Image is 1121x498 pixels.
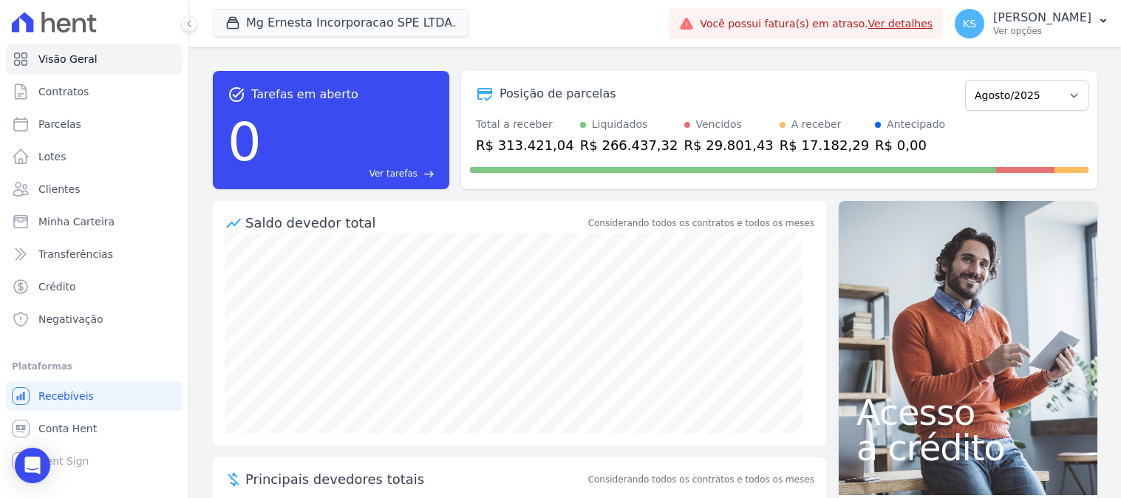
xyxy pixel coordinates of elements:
[500,85,616,103] div: Posição de parcelas
[38,279,76,294] span: Crédito
[228,86,245,103] span: task_alt
[38,214,115,229] span: Minha Carteira
[993,25,1091,37] p: Ver opções
[38,149,67,164] span: Lotes
[856,395,1080,430] span: Acesso
[6,207,183,236] a: Minha Carteira
[963,18,976,29] span: KS
[6,109,183,139] a: Parcelas
[700,16,933,32] span: Você possui fatura(s) em atraso.
[245,469,585,489] span: Principais devedores totais
[38,312,103,327] span: Negativação
[268,167,435,180] a: Ver tarefas east
[6,272,183,301] a: Crédito
[696,117,742,132] div: Vencidos
[38,117,81,132] span: Parcelas
[38,421,97,436] span: Conta Hent
[6,304,183,334] a: Negativação
[780,135,869,155] div: R$ 17.182,29
[588,473,814,486] span: Considerando todos os contratos e todos os meses
[6,174,183,204] a: Clientes
[887,117,945,132] div: Antecipado
[423,168,435,180] span: east
[6,77,183,106] a: Contratos
[592,117,648,132] div: Liquidados
[588,216,814,230] div: Considerando todos os contratos e todos os meses
[369,167,418,180] span: Ver tarefas
[38,389,94,403] span: Recebíveis
[476,135,574,155] div: R$ 313.421,04
[38,52,98,66] span: Visão Geral
[476,117,574,132] div: Total a receber
[6,381,183,411] a: Recebíveis
[580,135,678,155] div: R$ 266.437,32
[245,213,585,233] div: Saldo devedor total
[228,103,262,180] div: 0
[12,358,177,375] div: Plataformas
[38,182,80,197] span: Clientes
[856,430,1080,465] span: a crédito
[6,239,183,269] a: Transferências
[993,10,1091,25] p: [PERSON_NAME]
[6,44,183,74] a: Visão Geral
[875,135,945,155] div: R$ 0,00
[791,117,842,132] div: A receber
[38,247,113,262] span: Transferências
[6,414,183,443] a: Conta Hent
[868,18,933,30] a: Ver detalhes
[15,448,50,483] div: Open Intercom Messenger
[6,142,183,171] a: Lotes
[943,3,1121,44] button: KS [PERSON_NAME] Ver opções
[684,135,774,155] div: R$ 29.801,43
[251,86,358,103] span: Tarefas em aberto
[38,84,89,99] span: Contratos
[213,9,468,37] button: Mg Ernesta Incorporacao SPE LTDA.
